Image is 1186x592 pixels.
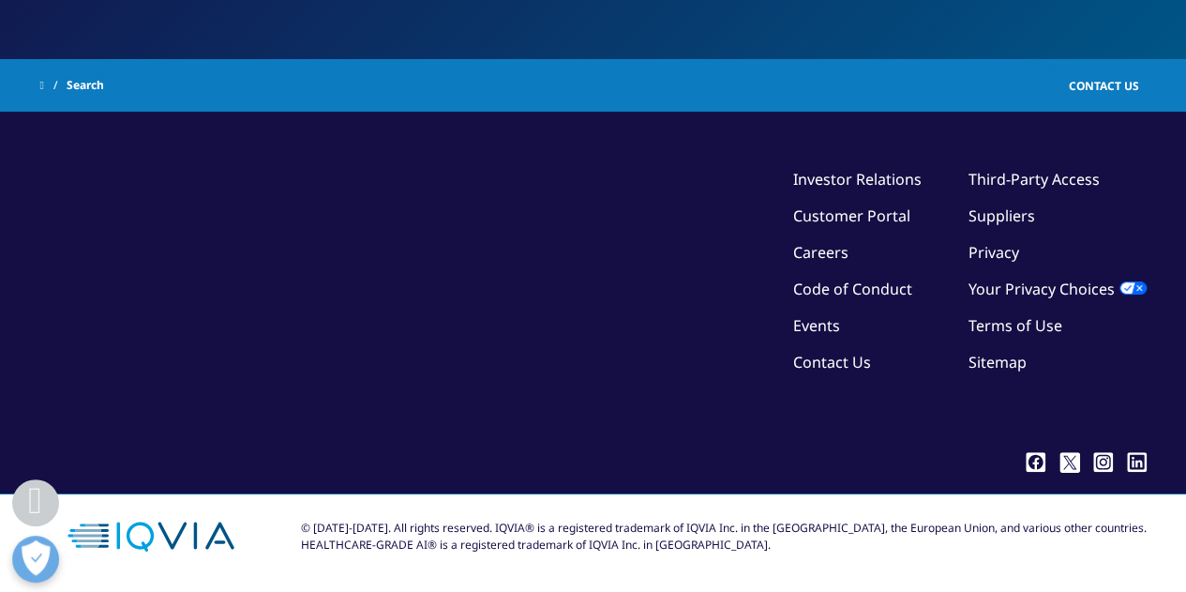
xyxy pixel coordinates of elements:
[968,352,1027,372] a: Sitemap
[968,242,1019,263] a: Privacy
[1041,64,1167,108] a: Contact Us
[1069,78,1139,94] span: Contact Us
[301,520,1147,554] div: © [DATE]-[DATE]. All rights reserved. IQVIA® is a registered trademark of IQVIA Inc. in the [GEOG...
[12,536,59,583] button: Open Preferences
[793,279,912,299] a: Code of Conduct
[793,352,871,372] a: Contact Us
[968,169,1100,190] a: Third-Party Access
[968,205,1035,226] a: Suppliers
[968,315,1062,336] a: Terms of Use
[793,205,910,226] a: Customer Portal
[793,169,922,190] a: Investor Relations
[968,279,1147,299] a: Your Privacy Choices
[793,242,848,263] a: Careers
[67,68,104,102] span: Search
[793,315,840,336] a: Events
